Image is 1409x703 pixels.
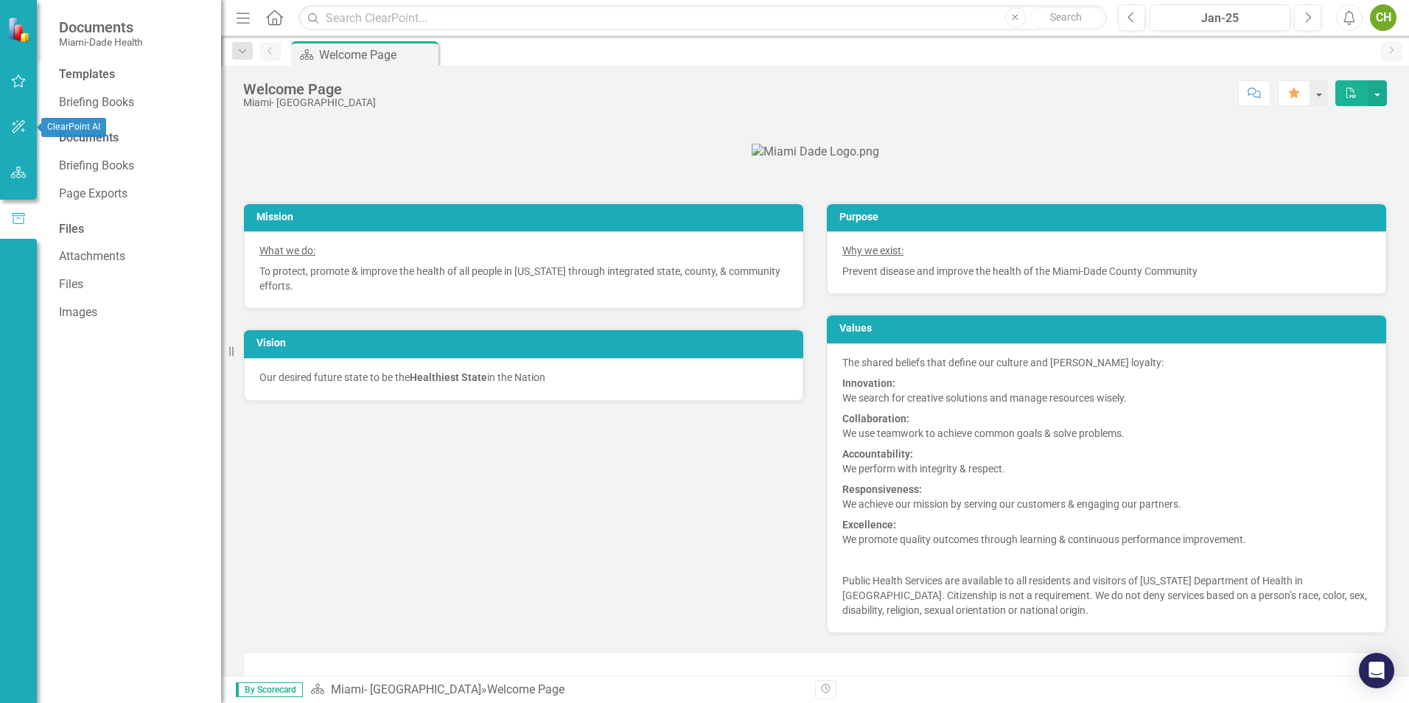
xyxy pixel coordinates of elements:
small: Miami-Dade Health [59,36,142,48]
p: The shared beliefs that define our culture and [PERSON_NAME] loyalty: [842,355,1371,373]
strong: Responsiveness: [842,483,922,495]
strong: Accountability: [842,448,913,460]
img: Miami Dade Logo.png [752,144,879,161]
img: ClearPoint Strategy [7,16,33,42]
div: Files [59,221,206,238]
div: Documents [59,130,206,147]
span: Why we exist: [842,245,903,256]
a: Briefing Books [59,94,206,111]
strong: Innovation: [842,377,895,389]
h3: Mission [256,211,796,223]
a: Files [59,276,206,293]
div: Welcome Page [487,682,564,696]
p: We use teamwork to achieve common goals & solve problems. [842,408,1371,444]
span: What we do: [259,245,315,256]
strong: Excellence: [842,519,896,531]
div: Jan-25 [1155,10,1285,27]
h3: Purpose [839,211,1379,223]
input: Search ClearPoint... [298,5,1107,31]
p: Public Health Services are available to all residents and visitors of [US_STATE] Department of He... [842,570,1371,618]
p: Prevent disease and improve the health of the Miami-Dade County Community [842,261,1371,279]
p: To protect, promote & improve the health of all people in [US_STATE] through integrated state, co... [259,261,788,293]
p: We promote quality outcomes through learning & continuous performance improvement. [842,514,1371,550]
h3: Vision [256,337,796,349]
button: CH [1370,4,1396,31]
div: » [310,682,804,699]
span: Documents [59,18,142,36]
div: Templates [59,66,206,83]
a: Miami- [GEOGRAPHIC_DATA] [331,682,481,696]
p: Our desired future state to be the in the Nation [259,370,788,385]
p: We perform with integrity & respect. [842,444,1371,479]
strong: Collaboration: [842,413,909,424]
h3: Values [839,323,1379,334]
div: Open Intercom Messenger [1359,653,1394,688]
span: By Scorecard [236,682,303,697]
div: Welcome Page [319,46,435,64]
div: Miami- [GEOGRAPHIC_DATA] [243,97,376,108]
div: ClearPoint AI [41,118,106,137]
span: Search [1050,11,1082,23]
a: Attachments [59,248,206,265]
a: Images [59,304,206,321]
button: Search [1029,7,1103,28]
a: Page Exports [59,186,206,203]
div: Welcome Page [243,81,376,97]
a: Briefing Books [59,158,206,175]
strong: Healthiest State [410,371,487,383]
p: We search for creative solutions and manage resources wisely. [842,373,1371,408]
p: We achieve our mission by serving our customers & engaging our partners. [842,479,1371,514]
button: Jan-25 [1150,4,1290,31]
